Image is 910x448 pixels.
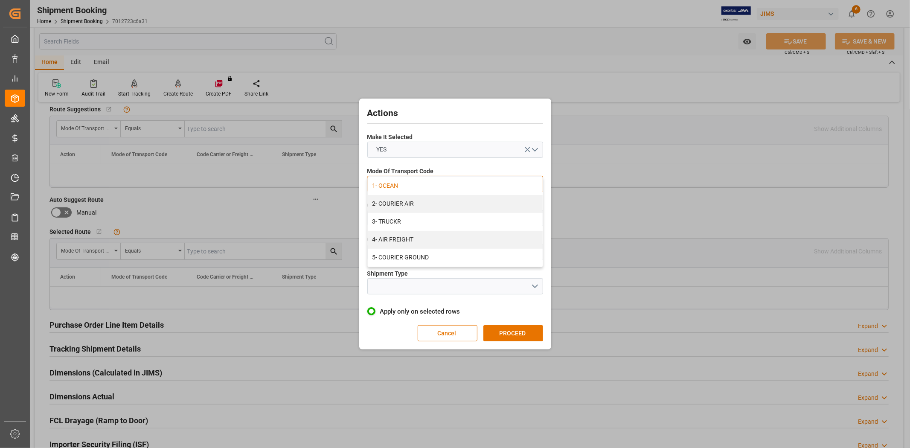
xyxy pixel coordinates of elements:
[368,195,543,213] div: 2- COURIER AIR
[367,107,543,120] h2: Actions
[483,325,543,341] button: PROCEED
[367,142,543,158] button: open menu
[367,176,543,192] button: close menu
[372,145,391,154] span: YES
[367,278,543,294] button: open menu
[418,325,477,341] button: Cancel
[367,133,413,142] span: Make It Selected
[368,231,543,249] div: 4- AIR FREIGHT
[368,213,543,231] div: 3- TRUCKR
[368,177,543,195] div: 1- OCEAN
[367,167,434,176] span: Mode Of Transport Code
[368,249,543,267] div: 5- COURIER GROUND
[367,306,543,317] label: Apply only on selected rows
[367,269,408,278] span: Shipment Type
